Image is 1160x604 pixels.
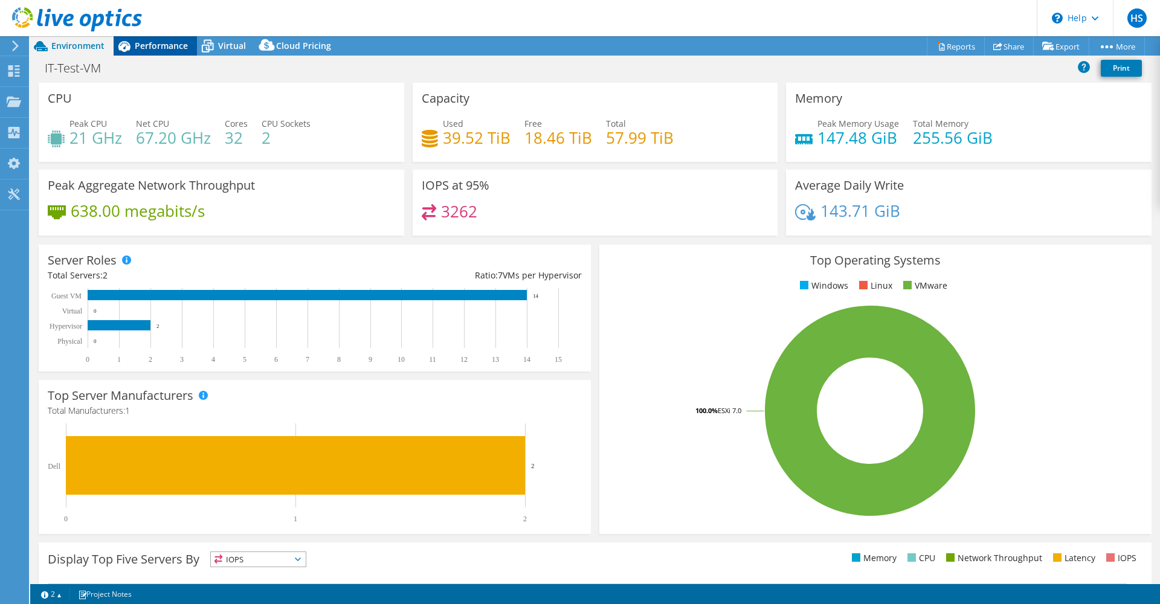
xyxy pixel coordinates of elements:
[94,338,97,344] text: 0
[817,118,899,129] span: Peak Memory Usage
[274,355,278,364] text: 6
[69,118,107,129] span: Peak CPU
[1052,13,1063,24] svg: \n
[443,131,511,144] h4: 39.52 TiB
[1103,551,1136,565] li: IOPS
[211,355,215,364] text: 4
[149,355,152,364] text: 2
[1033,37,1089,56] a: Export
[523,515,527,523] text: 2
[48,179,255,192] h3: Peak Aggregate Network Throughput
[422,179,489,192] h3: IOPS at 95%
[695,406,718,415] tspan: 100.0%
[135,40,188,51] span: Performance
[943,551,1042,565] li: Network Throughput
[904,551,935,565] li: CPU
[900,279,947,292] li: VMware
[441,205,477,218] h4: 3262
[422,92,469,105] h3: Capacity
[795,179,904,192] h3: Average Daily Write
[492,355,499,364] text: 13
[820,204,900,217] h4: 143.71 GiB
[64,515,68,523] text: 0
[136,118,169,129] span: Net CPU
[48,254,117,267] h3: Server Roles
[524,131,592,144] h4: 18.46 TiB
[50,322,82,330] text: Hypervisor
[69,131,122,144] h4: 21 GHz
[48,269,315,282] div: Total Servers:
[117,355,121,364] text: 1
[71,204,205,217] h4: 638.00 megabits/s
[718,406,741,415] tspan: ESXi 7.0
[913,131,993,144] h4: 255.56 GiB
[51,292,82,300] text: Guest VM
[315,269,582,282] div: Ratio: VMs per Hypervisor
[606,118,626,129] span: Total
[337,355,341,364] text: 8
[262,131,311,144] h4: 2
[856,279,892,292] li: Linux
[523,355,530,364] text: 14
[498,269,503,281] span: 7
[443,118,463,129] span: Used
[103,269,108,281] span: 2
[94,308,97,314] text: 0
[211,552,306,567] span: IOPS
[849,551,897,565] li: Memory
[398,355,405,364] text: 10
[57,337,82,345] text: Physical
[62,307,83,315] text: Virtual
[276,40,331,51] span: Cloud Pricing
[39,62,120,75] h1: IT-Test-VM
[460,355,468,364] text: 12
[555,355,562,364] text: 15
[69,586,140,602] a: Project Notes
[48,404,582,417] h4: Total Manufacturers:
[136,131,211,144] h4: 67.20 GHz
[48,462,60,471] text: Dell
[218,40,246,51] span: Virtual
[156,323,159,329] text: 2
[48,389,193,402] h3: Top Server Manufacturers
[51,40,105,51] span: Environment
[33,586,70,602] a: 2
[797,279,848,292] li: Windows
[1050,551,1095,565] li: Latency
[86,355,89,364] text: 0
[125,405,130,416] span: 1
[927,37,985,56] a: Reports
[306,355,309,364] text: 7
[1101,60,1142,77] a: Print
[606,131,674,144] h4: 57.99 TiB
[48,92,72,105] h3: CPU
[1089,37,1145,56] a: More
[294,515,297,523] text: 1
[817,131,899,144] h4: 147.48 GiB
[795,92,842,105] h3: Memory
[531,462,535,469] text: 2
[429,355,436,364] text: 11
[369,355,372,364] text: 9
[225,118,248,129] span: Cores
[533,293,539,299] text: 14
[913,118,968,129] span: Total Memory
[243,355,246,364] text: 5
[524,118,542,129] span: Free
[1127,8,1147,28] span: HS
[180,355,184,364] text: 3
[608,254,1142,267] h3: Top Operating Systems
[262,118,311,129] span: CPU Sockets
[984,37,1034,56] a: Share
[225,131,248,144] h4: 32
